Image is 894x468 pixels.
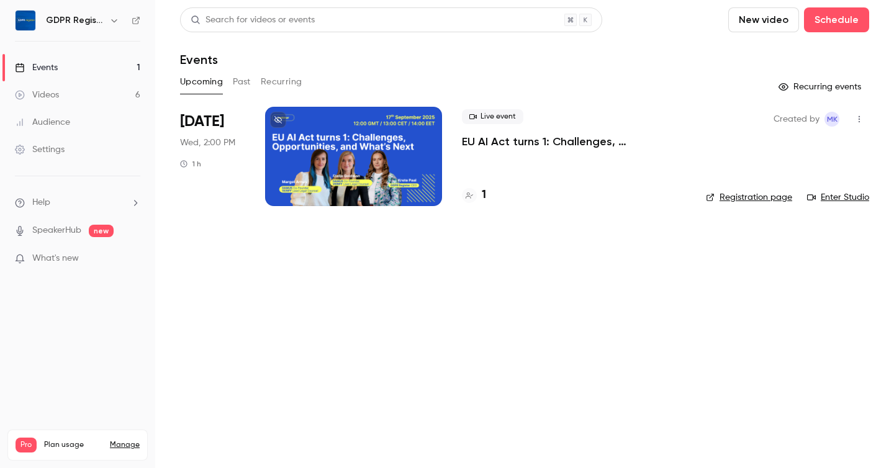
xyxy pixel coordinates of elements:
[89,225,114,237] span: new
[16,11,35,30] img: GDPR Register
[32,252,79,265] span: What's new
[773,77,869,97] button: Recurring events
[824,112,839,127] span: Marit Kesa
[462,109,523,124] span: Live event
[261,72,302,92] button: Recurring
[180,137,235,149] span: Wed, 2:00 PM
[15,143,65,156] div: Settings
[15,89,59,101] div: Videos
[32,224,81,237] a: SpeakerHub
[728,7,799,32] button: New video
[180,159,201,169] div: 1 h
[16,438,37,452] span: Pro
[462,134,686,149] a: EU AI Act turns 1: Challenges, Opportunities, and What’s Next
[110,440,140,450] a: Manage
[807,191,869,204] a: Enter Studio
[46,14,104,27] h6: GDPR Register
[827,112,838,127] span: MK
[462,187,486,204] a: 1
[804,7,869,32] button: Schedule
[15,196,140,209] li: help-dropdown-opener
[44,440,102,450] span: Plan usage
[482,187,486,204] h4: 1
[32,196,50,209] span: Help
[706,191,792,204] a: Registration page
[15,61,58,74] div: Events
[180,52,218,67] h1: Events
[774,112,819,127] span: Created by
[180,112,224,132] span: [DATE]
[233,72,251,92] button: Past
[191,14,315,27] div: Search for videos or events
[15,116,70,128] div: Audience
[180,107,245,206] div: Sep 17 Wed, 2:00 PM (Europe/Tallinn)
[180,72,223,92] button: Upcoming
